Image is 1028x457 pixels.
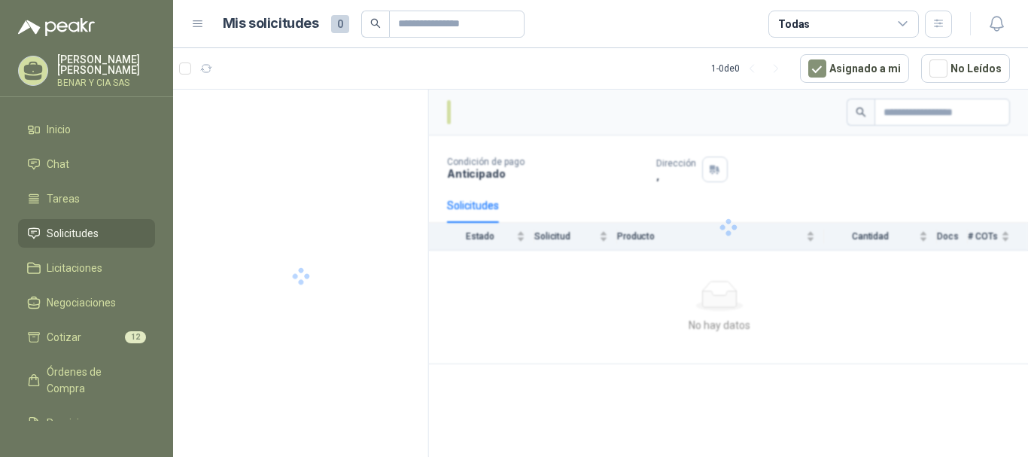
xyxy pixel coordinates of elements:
[47,190,80,207] span: Tareas
[18,150,155,178] a: Chat
[47,364,141,397] span: Órdenes de Compra
[778,16,810,32] div: Todas
[18,409,155,437] a: Remisiones
[370,18,381,29] span: search
[921,54,1010,83] button: No Leídos
[47,156,69,172] span: Chat
[47,225,99,242] span: Solicitudes
[18,219,155,248] a: Solicitudes
[18,115,155,144] a: Inicio
[18,184,155,213] a: Tareas
[18,358,155,403] a: Órdenes de Compra
[18,254,155,282] a: Licitaciones
[57,54,155,75] p: [PERSON_NAME] [PERSON_NAME]
[125,331,146,343] span: 12
[18,323,155,352] a: Cotizar12
[47,415,102,431] span: Remisiones
[57,78,155,87] p: BENAR Y CIA SAS
[800,54,909,83] button: Asignado a mi
[18,18,95,36] img: Logo peakr
[711,56,788,81] div: 1 - 0 de 0
[18,288,155,317] a: Negociaciones
[47,121,71,138] span: Inicio
[47,294,116,311] span: Negociaciones
[223,13,319,35] h1: Mis solicitudes
[331,15,349,33] span: 0
[47,329,81,346] span: Cotizar
[47,260,102,276] span: Licitaciones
